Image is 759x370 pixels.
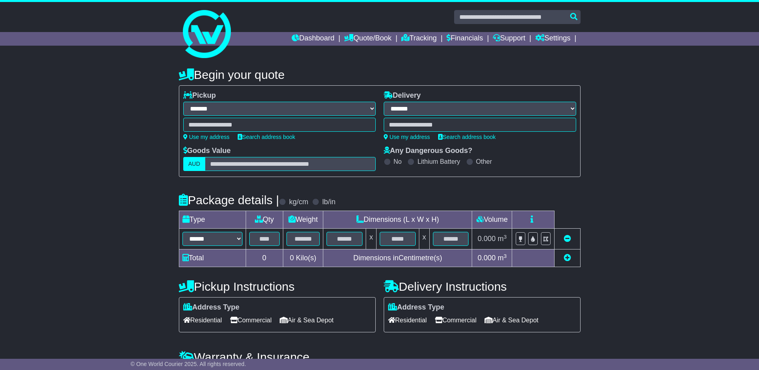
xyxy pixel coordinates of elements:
[504,234,507,240] sup: 3
[183,134,230,140] a: Use my address
[344,32,391,46] a: Quote/Book
[183,91,216,100] label: Pickup
[498,254,507,262] span: m
[322,198,335,207] label: lb/in
[476,158,492,165] label: Other
[183,157,206,171] label: AUD
[230,314,272,326] span: Commercial
[238,134,295,140] a: Search address book
[246,211,283,229] td: Qty
[183,303,240,312] label: Address Type
[289,198,308,207] label: kg/cm
[564,254,571,262] a: Add new item
[183,314,222,326] span: Residential
[179,249,246,267] td: Total
[419,229,429,249] td: x
[283,249,323,267] td: Kilo(s)
[388,303,445,312] label: Address Type
[394,158,402,165] label: No
[283,211,323,229] td: Weight
[417,158,460,165] label: Lithium Battery
[478,254,496,262] span: 0.000
[384,91,421,100] label: Delivery
[323,211,472,229] td: Dimensions (L x W x H)
[323,249,472,267] td: Dimensions in Centimetre(s)
[290,254,294,262] span: 0
[384,147,473,155] label: Any Dangerous Goods?
[478,235,496,243] span: 0.000
[366,229,376,249] td: x
[179,280,376,293] h4: Pickup Instructions
[504,253,507,259] sup: 3
[130,361,246,367] span: © One World Courier 2025. All rights reserved.
[280,314,334,326] span: Air & Sea Depot
[498,235,507,243] span: m
[179,350,581,364] h4: Warranty & Insurance
[292,32,334,46] a: Dashboard
[493,32,525,46] a: Support
[384,280,581,293] h4: Delivery Instructions
[388,314,427,326] span: Residential
[179,193,279,207] h4: Package details |
[179,68,581,81] h4: Begin your quote
[384,134,430,140] a: Use my address
[447,32,483,46] a: Financials
[435,314,477,326] span: Commercial
[401,32,437,46] a: Tracking
[472,211,512,229] td: Volume
[438,134,496,140] a: Search address book
[564,235,571,243] a: Remove this item
[535,32,571,46] a: Settings
[183,147,231,155] label: Goods Value
[179,211,246,229] td: Type
[485,314,539,326] span: Air & Sea Depot
[246,249,283,267] td: 0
